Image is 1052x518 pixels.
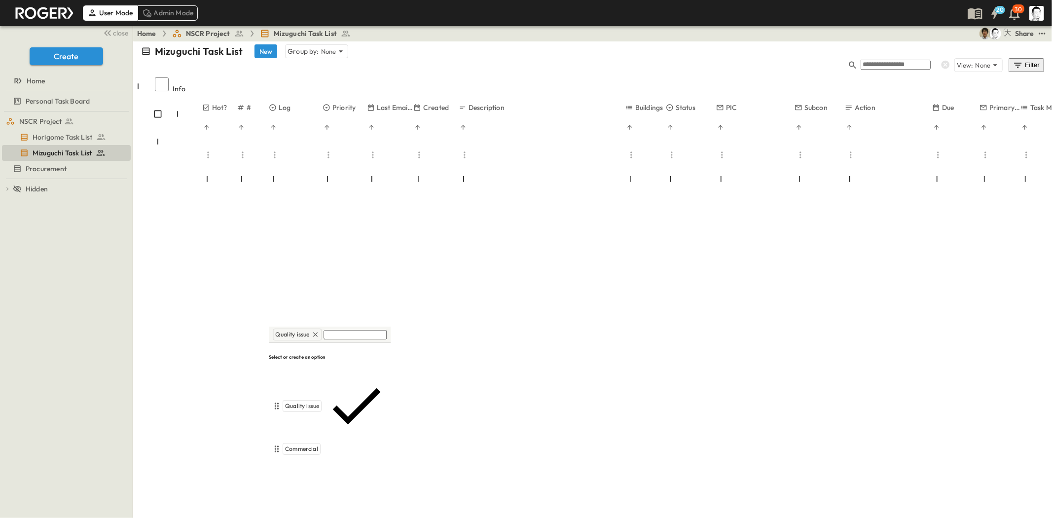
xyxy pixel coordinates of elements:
button: Sort [323,123,331,132]
span: Procurement [26,164,67,174]
span: Mizuguchi Task List [274,29,337,38]
a: Home [2,74,129,88]
div: 大鐘 梨湖 (oogrk-00@pub.taisei.co.jp) [1004,28,1011,37]
div: Info [173,75,202,103]
span: Hidden [26,184,48,194]
p: Status [676,103,695,112]
button: Sort [202,123,211,132]
span: Personal Task Board [26,96,90,106]
button: Menu [237,149,249,161]
a: Procurement [2,162,129,176]
p: 30 [1015,5,1022,13]
span: Quality issue [276,331,310,338]
h6: 20 [997,6,1004,14]
p: Priority [332,103,356,112]
button: close [99,26,131,39]
button: Menu [459,149,471,161]
p: Last Email Date [377,103,413,112]
p: Subcon [804,103,828,112]
div: User Mode [83,5,138,20]
button: Sort [666,123,675,132]
div: Mizuguchi Task Listtest [2,145,131,161]
button: Sort [845,123,854,132]
span: close [113,28,129,38]
button: Menu [666,149,678,161]
button: Menu [979,149,991,161]
div: Personal Task Boardtest [2,93,131,109]
button: Sort [979,123,988,132]
button: Create [30,47,103,65]
button: Sort [459,123,468,132]
button: 20 [985,4,1005,22]
button: Sort [625,123,634,132]
span: Commercial [286,445,319,453]
p: Primary Email [989,103,1020,112]
a: NSCR Project [6,114,129,128]
button: Menu [323,149,334,161]
p: Description [469,103,505,112]
button: Sort [367,123,376,132]
p: None [976,60,991,70]
button: Menu [202,149,214,161]
a: NSCR Project [172,29,244,38]
p: Hot? [212,103,227,112]
div: NSCR Projecttest [2,113,131,129]
p: Buildings [635,103,663,112]
h6: Select or create an option [269,354,391,360]
span: Home [27,76,45,86]
p: PIC [726,103,737,112]
p: Due [942,103,954,112]
button: Sort [716,123,725,132]
img: 堀米 康介(K.HORIGOME) (horigome@bcd.taisei.co.jp) [989,28,1001,39]
div: Quality issue [271,373,389,439]
button: Sort [269,123,278,132]
p: Group by: [288,46,319,56]
img: 戸島 太一 (T.TOJIMA) (tzmtit00@pub.taisei.co.jp) [979,28,991,39]
div: Commercial [271,443,389,455]
input: Select all rows [155,77,169,91]
button: Menu [1020,149,1032,161]
span: NSCR Project [186,29,230,38]
button: Menu [367,149,379,161]
button: Sort [1020,123,1029,132]
img: Profile Picture [1029,6,1044,21]
button: test [1036,28,1048,39]
button: Menu [716,149,728,161]
button: Menu [625,149,637,161]
nav: breadcrumbs [137,29,357,38]
p: # [247,103,251,112]
a: Mizuguchi Task List [2,146,129,160]
button: Menu [932,149,944,161]
div: Horigome Task Listtest [2,129,131,145]
span: Quality issue [286,402,320,410]
button: Sort [795,123,803,132]
button: Sort [237,123,246,132]
p: Mizuguchi Task List [155,44,243,58]
button: Menu [413,149,425,161]
span: NSCR Project [19,116,62,126]
a: Personal Task Board [2,94,129,108]
p: Action [855,103,875,112]
div: Procurementtest [2,161,131,177]
span: Horigome Task List [33,132,92,142]
a: Home [137,29,156,38]
p: Created [423,103,449,112]
span: Mizuguchi Task List [33,148,92,158]
p: View: [957,61,974,70]
button: New [254,44,277,58]
p: Log [279,103,291,112]
button: Menu [795,149,806,161]
div: Share [1015,29,1034,38]
button: Menu [269,149,281,161]
button: Filter [1009,58,1044,72]
div: Admin Mode [138,5,198,20]
button: Sort [932,123,941,132]
button: Sort [413,123,422,132]
p: None [321,46,336,56]
a: Horigome Task List [2,130,129,144]
a: Mizuguchi Task List [260,29,351,38]
div: Filter [1013,60,1040,71]
button: Menu [845,149,857,161]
